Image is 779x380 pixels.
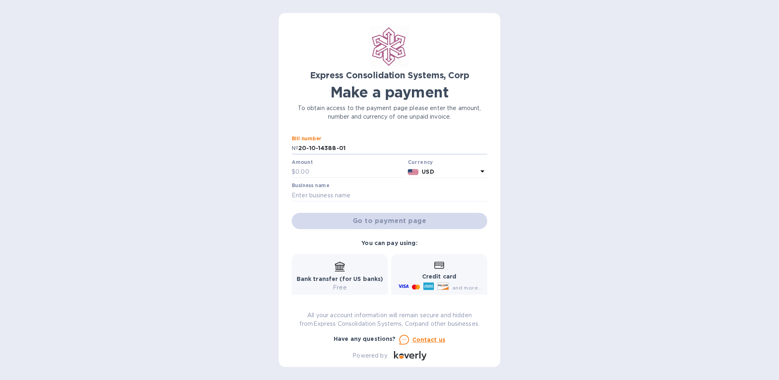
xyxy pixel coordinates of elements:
span: and more... [452,285,482,291]
input: Enter business name [292,189,487,201]
p: Powered by [352,351,387,360]
p: All your account information will remain secure and hidden from Express Consolidation Systems, Co... [292,311,487,328]
h1: Make a payment [292,84,487,101]
b: Currency [408,159,433,165]
p: № [292,144,298,152]
b: You can pay using: [361,240,417,246]
b: Credit card [422,273,456,280]
label: Bill number [292,137,321,141]
label: Amount [292,160,312,165]
p: To obtain access to the payment page please enter the amount, number and currency of one unpaid i... [292,104,487,121]
b: Have any questions? [334,336,396,342]
img: USD [408,169,419,175]
p: Free [297,283,383,292]
u: Contact us [412,336,446,343]
input: Enter bill number [298,142,487,155]
label: Business name [292,183,329,188]
b: Express Consolidation Systems, Corp [310,70,469,80]
p: $ [292,168,295,176]
b: USD [422,168,434,175]
b: Bank transfer (for US banks) [297,276,383,282]
input: 0.00 [295,166,405,178]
